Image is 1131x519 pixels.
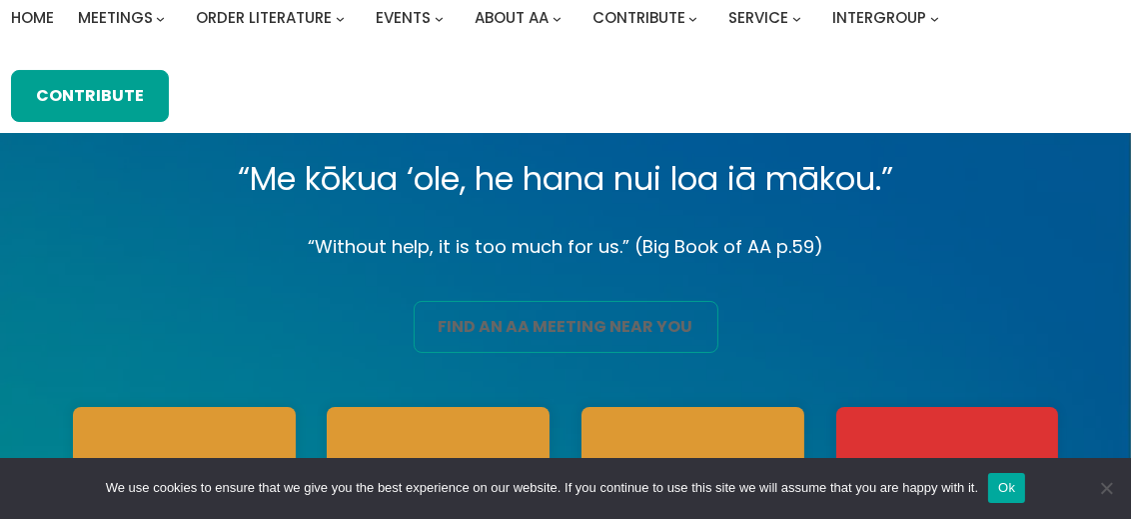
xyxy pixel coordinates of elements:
[1096,478,1116,498] span: No
[336,14,345,23] button: Order Literature submenu
[832,4,926,32] a: Intergroup
[553,14,562,23] button: About AA submenu
[11,4,54,32] a: Home
[792,14,801,23] button: Service submenu
[592,4,685,32] a: Contribute
[376,4,431,32] a: Events
[930,14,939,23] button: Intergroup submenu
[11,7,54,28] span: Home
[688,14,697,23] button: Contribute submenu
[11,4,946,32] nav: Intergroup
[156,14,165,23] button: Meetings submenu
[728,4,788,32] a: Service
[376,7,431,28] span: Events
[78,4,153,32] a: Meetings
[832,7,926,28] span: Intergroup
[57,231,1075,263] p: “Without help, it is too much for us.” (Big Book of AA p.59)
[435,14,444,23] button: Events submenu
[728,7,788,28] span: Service
[57,151,1075,207] p: “Me kōkua ‘ole, he hana nui loa iā mākou.”
[414,301,718,353] a: find an aa meeting near you
[78,7,153,28] span: Meetings
[592,7,685,28] span: Contribute
[988,473,1025,503] button: Ok
[475,4,549,32] a: About AA
[475,7,549,28] span: About AA
[11,70,169,122] a: Contribute
[196,7,332,28] span: Order Literature
[106,478,978,498] span: We use cookies to ensure that we give you the best experience on our website. If you continue to ...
